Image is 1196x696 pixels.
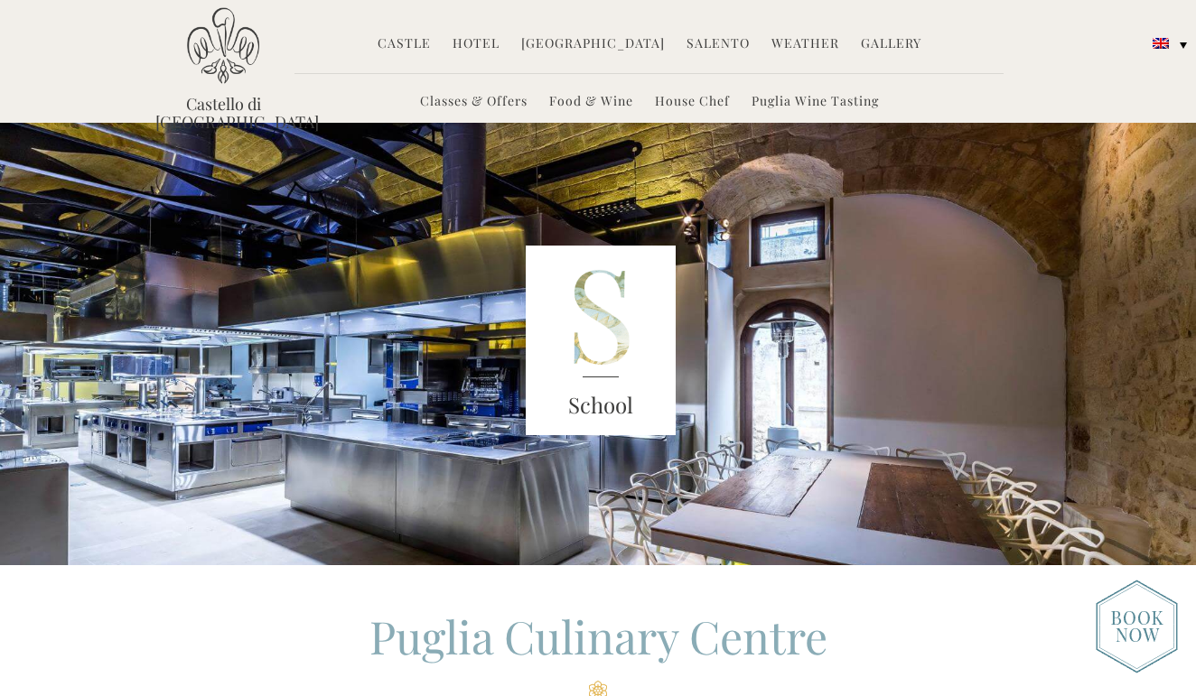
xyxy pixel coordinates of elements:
[752,92,879,113] a: Puglia Wine Tasting
[687,34,750,55] a: Salento
[420,92,528,113] a: Classes & Offers
[526,389,676,422] h3: School
[1096,580,1178,673] img: new-booknow.png
[521,34,665,55] a: [GEOGRAPHIC_DATA]
[861,34,921,55] a: Gallery
[187,7,259,84] img: Castello di Ugento
[526,246,676,435] img: S_Lett_green.png
[771,34,839,55] a: Weather
[655,92,730,113] a: House Chef
[155,95,291,131] a: Castello di [GEOGRAPHIC_DATA]
[453,34,500,55] a: Hotel
[1153,38,1169,49] img: English
[378,34,431,55] a: Castle
[549,92,633,113] a: Food & Wine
